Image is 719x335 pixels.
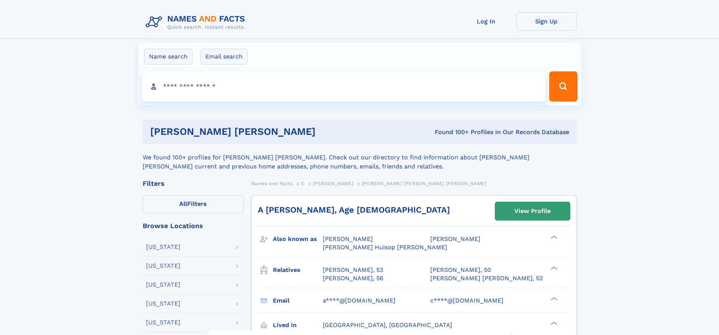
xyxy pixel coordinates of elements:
[549,296,558,301] div: ❯
[273,264,323,276] h3: Relatives
[146,244,180,250] div: [US_STATE]
[143,195,244,213] label: Filters
[146,301,180,307] div: [US_STATE]
[143,180,244,187] div: Filters
[150,127,375,136] h1: [PERSON_NAME] [PERSON_NAME]
[144,49,192,65] label: Name search
[301,179,305,188] a: C
[323,266,383,274] a: [PERSON_NAME], 53
[549,321,558,326] div: ❯
[549,266,558,270] div: ❯
[258,205,450,215] a: A [PERSON_NAME], Age [DEMOGRAPHIC_DATA]
[323,274,383,283] a: [PERSON_NAME], 56
[146,263,180,269] div: [US_STATE]
[495,202,570,220] a: View Profile
[375,128,569,136] div: Found 100+ Profiles In Our Records Database
[146,282,180,288] div: [US_STATE]
[514,202,551,220] div: View Profile
[143,222,244,229] div: Browse Locations
[200,49,248,65] label: Email search
[430,235,480,242] span: [PERSON_NAME]
[323,235,373,242] span: [PERSON_NAME]
[142,71,546,102] input: search input
[146,320,180,326] div: [US_STATE]
[179,200,187,207] span: All
[273,319,323,332] h3: Lived in
[251,179,293,188] a: Names and Facts
[273,294,323,307] h3: Email
[456,12,516,31] a: Log In
[549,71,577,102] button: Search Button
[273,233,323,245] h3: Also known as
[323,244,447,251] span: [PERSON_NAME] Huisop [PERSON_NAME]
[313,179,353,188] a: [PERSON_NAME]
[430,274,543,283] a: [PERSON_NAME] [PERSON_NAME], 52
[516,12,577,31] a: Sign Up
[143,12,251,32] img: Logo Names and Facts
[143,144,577,171] div: We found 100+ profiles for [PERSON_NAME] [PERSON_NAME]. Check out our directory to find informati...
[549,235,558,240] div: ❯
[313,181,353,186] span: [PERSON_NAME]
[430,266,491,274] a: [PERSON_NAME], 50
[323,321,452,329] span: [GEOGRAPHIC_DATA], [GEOGRAPHIC_DATA]
[362,181,487,186] span: [PERSON_NAME] [PERSON_NAME] [PERSON_NAME]
[301,181,305,186] span: C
